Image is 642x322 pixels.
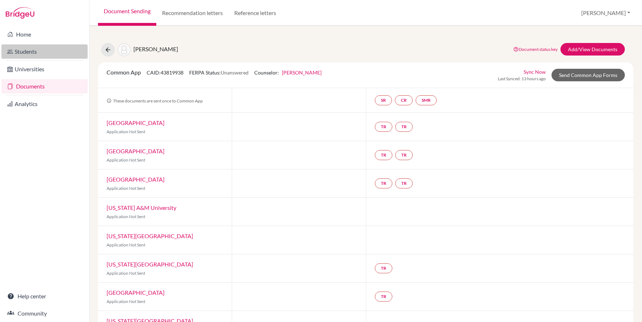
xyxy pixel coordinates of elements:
[395,150,413,160] a: TR
[107,270,145,276] span: Application Not Sent
[375,95,392,105] a: SR
[560,43,625,56] a: Add/View Documents
[107,186,145,191] span: Application Not Sent
[282,69,322,76] a: [PERSON_NAME]
[375,263,392,273] a: TR
[6,7,34,19] img: Bridge-U
[395,95,413,105] a: CR
[1,44,88,59] a: Students
[107,157,145,163] span: Application Not Sent
[375,178,392,188] a: TR
[254,69,322,76] span: Counselor:
[498,76,546,82] span: Last Synced: 13 hours ago
[189,69,249,76] span: FERPA Status:
[375,292,392,302] a: TR
[1,62,88,76] a: Universities
[133,45,178,52] span: [PERSON_NAME]
[1,289,88,303] a: Help center
[416,95,437,105] a: SMR
[375,150,392,160] a: TR
[107,242,145,247] span: Application Not Sent
[221,69,249,76] span: Unanswered
[375,122,392,132] a: TR
[107,232,193,239] a: [US_STATE][GEOGRAPHIC_DATA]
[513,47,558,52] a: Document status key
[107,204,176,211] a: [US_STATE] A&M University
[524,68,546,76] a: Sync Now
[147,69,183,76] span: CAID: 43819938
[107,261,193,268] a: [US_STATE][GEOGRAPHIC_DATA]
[1,97,88,111] a: Analytics
[107,148,165,154] a: [GEOGRAPHIC_DATA]
[107,129,145,134] span: Application Not Sent
[107,299,145,304] span: Application Not Sent
[395,122,413,132] a: TR
[107,69,141,76] span: Common App
[107,214,145,219] span: Application Not Sent
[578,6,633,20] button: [PERSON_NAME]
[1,79,88,93] a: Documents
[107,289,165,296] a: [GEOGRAPHIC_DATA]
[1,306,88,321] a: Community
[552,69,625,81] a: Send Common App Forms
[395,178,413,188] a: TR
[107,98,203,104] span: These documents are sent once to Common App
[1,27,88,42] a: Home
[107,176,165,183] a: [GEOGRAPHIC_DATA]
[107,119,165,126] a: [GEOGRAPHIC_DATA]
